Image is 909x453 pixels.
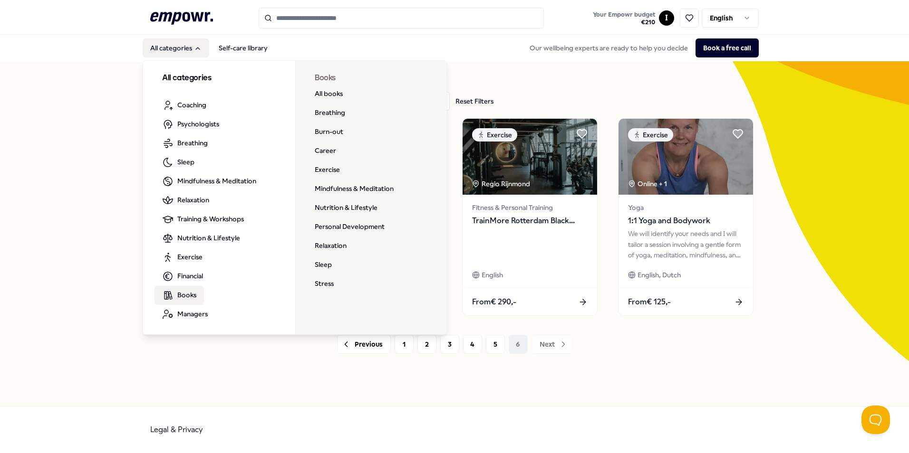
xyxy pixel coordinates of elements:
[638,270,681,280] span: English, Dutch
[177,214,244,224] span: Training & Workshops
[307,198,385,217] a: Nutrition & Lifestyle
[155,210,251,229] a: Training & Workshops
[155,229,248,248] a: Nutrition & Lifestyle
[628,179,667,189] div: Online + 1
[155,96,214,115] a: Coaching
[177,252,203,262] span: Exercise
[696,38,759,57] button: Book a free call
[155,286,204,305] a: Books
[619,119,753,195] img: package image
[440,335,459,354] button: 3
[177,100,206,110] span: Coaching
[155,248,210,267] a: Exercise
[307,236,354,255] a: Relaxation
[143,38,209,57] button: All categories
[177,119,219,129] span: Psychologists
[177,195,209,205] span: Relaxation
[628,128,673,142] div: Exercise
[486,335,505,354] button: 5
[417,335,436,354] button: 2
[593,11,655,19] span: Your Empowr budget
[177,309,208,319] span: Managers
[628,215,744,227] span: 1:1 Yoga and Bodywork
[150,425,203,434] a: Legal & Privacy
[463,119,597,195] img: package image
[177,233,240,243] span: Nutrition & Lifestyle
[307,255,339,274] a: Sleep
[259,8,544,28] input: Search for products, categories or subcategories
[337,335,391,354] button: Previous
[177,290,196,300] span: Books
[315,72,428,85] h3: Books
[177,138,208,148] span: Breathing
[177,271,203,281] span: Financial
[307,123,351,142] a: Burn-out
[522,38,759,57] div: Our wellbeing experts are ready to help you decide
[162,72,276,85] h3: All categories
[628,202,744,213] span: Yoga
[472,215,588,227] span: TrainMore Rotterdam Black Label: Open Gym
[211,38,275,57] a: Self-care library
[177,176,256,186] span: Mindfulness & Meditation
[307,217,392,236] a: Personal Development
[472,202,588,213] span: Fitness & Personal Training
[591,9,657,28] button: Your Empowr budget€210
[307,160,348,179] a: Exercise
[307,274,341,293] a: Stress
[155,115,227,134] a: Psychologists
[143,38,275,57] nav: Main
[628,228,744,260] div: We will identify your needs and I will tailor a session involving a gentle form of yoga, meditati...
[395,335,414,354] button: 1
[307,179,401,198] a: Mindfulness & Meditation
[307,142,344,160] a: Career
[618,118,754,316] a: package imageExerciseOnline + 1Yoga1:1 Yoga and BodyworkWe will identify your needs and I will ta...
[155,153,202,172] a: Sleep
[307,104,353,123] a: Breathing
[593,19,655,26] span: € 210
[177,157,194,167] span: Sleep
[472,179,532,189] div: Regio Rijnmond
[472,128,517,142] div: Exercise
[155,267,211,286] a: Financial
[462,118,598,316] a: package imageExerciseRegio Rijnmond Fitness & Personal TrainingTrainMore Rotterdam Black Label: O...
[155,172,264,191] a: Mindfulness & Meditation
[589,8,659,28] a: Your Empowr budget€210
[482,270,503,280] span: English
[463,335,482,354] button: 4
[455,96,493,106] div: Reset Filters
[307,85,350,104] a: All books
[143,61,447,335] div: All categories
[155,191,217,210] a: Relaxation
[155,134,215,153] a: Breathing
[659,10,674,26] button: I
[861,406,890,434] iframe: Help Scout Beacon - Open
[472,296,516,308] span: From € 290,-
[155,305,215,324] a: Managers
[628,296,671,308] span: From € 125,-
